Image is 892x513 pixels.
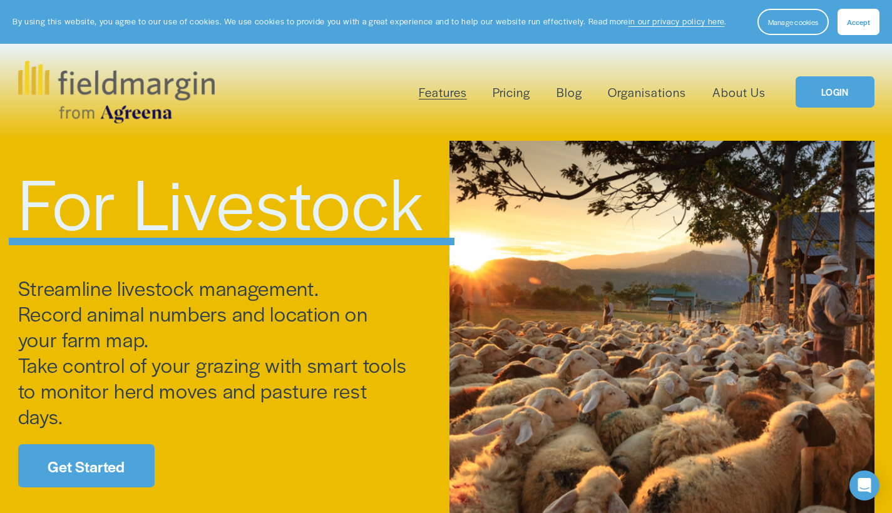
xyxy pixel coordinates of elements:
a: folder dropdown [419,82,467,103]
a: Pricing [493,82,530,103]
span: Accept [847,17,870,27]
a: Blog [556,82,582,103]
span: For Livestock [18,151,425,251]
a: Organisations [608,82,686,103]
button: Accept [838,9,879,35]
p: By using this website, you agree to our use of cookies. We use cookies to provide you with a grea... [13,16,727,28]
a: Get Started [18,444,155,488]
span: Features [419,83,467,101]
button: Manage cookies [757,9,829,35]
span: Streamline livestock management. Record animal numbers and location on your farm map. Take contro... [18,273,411,430]
div: Open Intercom Messenger [849,470,879,500]
img: fieldmargin.com [18,61,215,123]
a: About Us [712,82,766,103]
a: in our privacy policy here [628,16,725,27]
a: LOGIN [796,76,874,108]
span: Manage cookies [768,17,818,27]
